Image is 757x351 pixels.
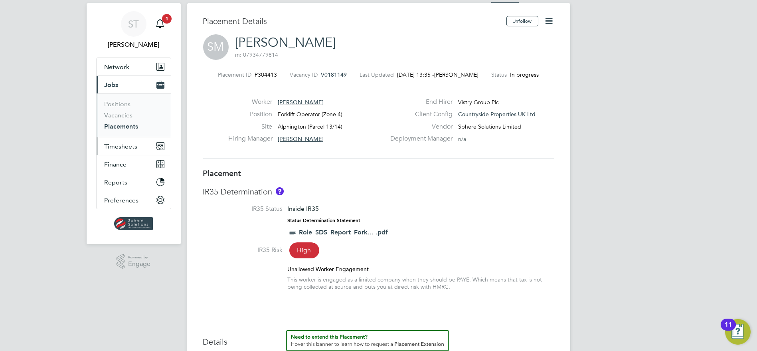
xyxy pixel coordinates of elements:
[97,155,171,173] button: Finance
[105,123,138,130] a: Placements
[235,51,279,58] span: m: 07934779814
[290,71,318,78] label: Vacancy ID
[203,246,283,254] label: IR35 Risk
[203,330,554,347] h3: Details
[458,123,521,130] span: Sphere Solutions Limited
[458,111,536,118] span: Countryside Properties UK Ltd
[299,228,388,236] a: Role_SDS_Report_Fork... .pdf
[105,161,127,168] span: Finance
[97,191,171,209] button: Preferences
[288,205,319,212] span: Inside IR35
[117,254,150,269] a: Powered byEngage
[96,217,171,230] a: Go to home page
[492,71,507,78] label: Status
[128,254,150,261] span: Powered by
[278,111,342,118] span: Forklift Operator (Zone 4)
[276,187,284,195] button: About IR35
[96,11,171,50] a: ST[PERSON_NAME]
[725,319,751,345] button: Open Resource Center, 11 new notifications
[228,135,272,143] label: Hiring Manager
[105,178,128,186] span: Reports
[725,325,732,335] div: 11
[97,173,171,191] button: Reports
[321,71,347,78] span: V0181149
[385,135,453,143] label: Deployment Manager
[105,100,131,108] a: Positions
[278,135,324,143] span: [PERSON_NAME]
[286,330,449,351] button: How to extend a Placement?
[435,71,479,78] span: [PERSON_NAME]
[228,110,272,119] label: Position
[278,123,342,130] span: Alphington (Parcel 13/14)
[360,71,394,78] label: Last Updated
[385,98,453,106] label: End Hirer
[288,276,554,290] div: This worker is engaged as a limited company when they should be PAYE. Which means that tax is not...
[97,93,171,137] div: Jobs
[87,3,181,244] nav: Main navigation
[288,266,554,273] div: Unallowed Worker Engagement
[105,63,130,71] span: Network
[506,16,538,26] button: Unfollow
[203,169,241,178] b: Placement
[218,71,252,78] label: Placement ID
[203,205,283,213] label: IR35 Status
[510,71,539,78] span: In progress
[203,186,554,197] h3: IR35 Determination
[235,35,336,50] a: [PERSON_NAME]
[228,123,272,131] label: Site
[96,40,171,50] span: Selin Thomas
[105,196,139,204] span: Preferences
[97,58,171,75] button: Network
[203,34,229,60] span: SM
[105,111,133,119] a: Vacancies
[114,217,153,230] img: spheresolutions-logo-retina.png
[152,11,168,37] a: 1
[289,242,319,258] span: High
[458,99,499,106] span: Vistry Group Plc
[385,110,453,119] label: Client Config
[97,137,171,155] button: Timesheets
[105,81,119,89] span: Jobs
[278,99,324,106] span: [PERSON_NAME]
[128,261,150,268] span: Engage
[105,143,138,150] span: Timesheets
[228,98,272,106] label: Worker
[162,14,172,24] span: 1
[203,16,500,26] h3: Placement Details
[128,19,139,29] span: ST
[397,71,435,78] span: [DATE] 13:35 -
[288,218,361,223] strong: Status Determination Statement
[97,76,171,93] button: Jobs
[255,71,277,78] span: P304413
[385,123,453,131] label: Vendor
[458,135,466,143] span: n/a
